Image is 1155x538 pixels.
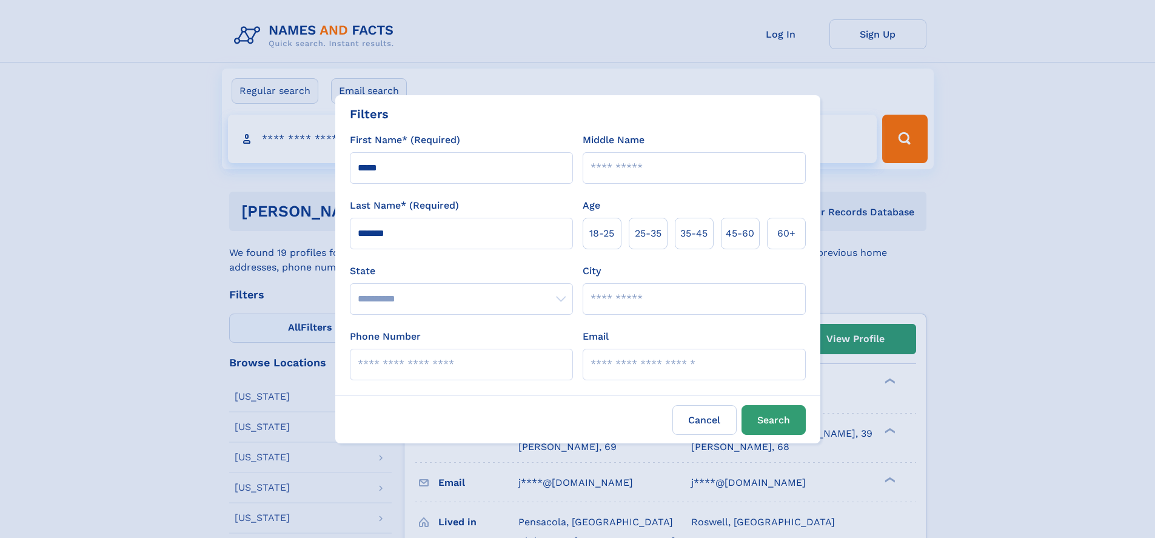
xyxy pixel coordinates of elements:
[680,226,708,241] span: 35‑45
[583,329,609,344] label: Email
[589,226,614,241] span: 18‑25
[350,198,459,213] label: Last Name* (Required)
[350,133,460,147] label: First Name* (Required)
[583,264,601,278] label: City
[583,133,644,147] label: Middle Name
[350,264,573,278] label: State
[583,198,600,213] label: Age
[777,226,795,241] span: 60+
[350,329,421,344] label: Phone Number
[350,105,389,123] div: Filters
[635,226,661,241] span: 25‑35
[672,405,737,435] label: Cancel
[742,405,806,435] button: Search
[726,226,754,241] span: 45‑60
